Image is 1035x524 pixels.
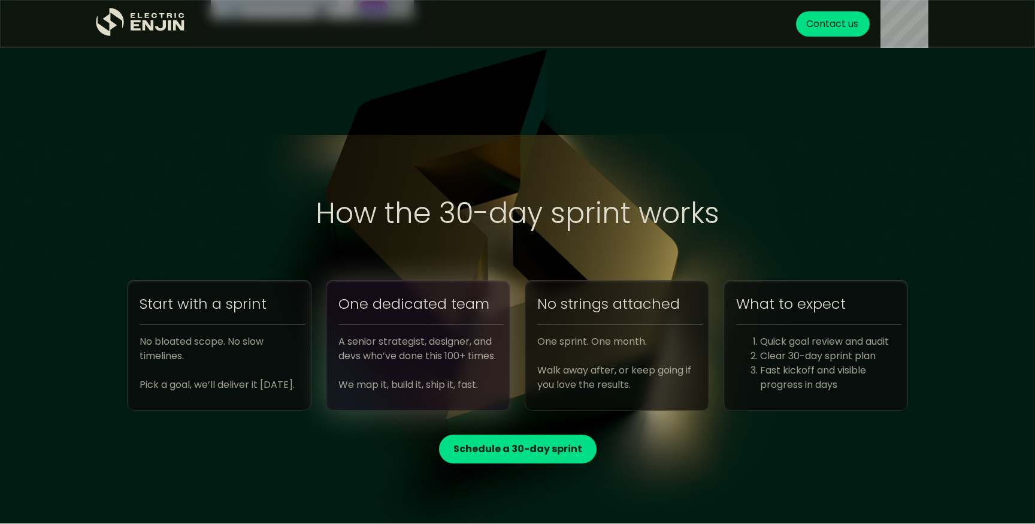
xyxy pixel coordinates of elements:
div: Contact us [806,17,858,31]
strong: No strings attached [537,294,680,314]
a: Schedule a 30-day sprint [439,435,597,463]
div: A senior strategist, designer, and devs who’ve done this 100+ times. ‍ We map it, build it, ship ... [338,335,504,392]
a: Contact us [796,11,870,37]
div: No bloated scope. No slow timelines. Pick a goal, we’ll deliver it [DATE]. [140,335,305,392]
div: One sprint. One month. Walk away after, or keep going if you love the results. [537,335,703,392]
h2: How the 30-day sprint works [316,195,719,232]
strong: What to expect [736,294,846,314]
strong: Start with a sprint [140,294,267,314]
li: Clear 30-day sprint plan [760,349,901,363]
strong: One dedicated team [338,294,489,314]
strong: Schedule a 30-day sprint [453,442,582,456]
a: home [96,8,186,41]
li: Quick goal review and audit [760,335,901,349]
li: Fast kickoff and visible progress in days [760,363,901,392]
